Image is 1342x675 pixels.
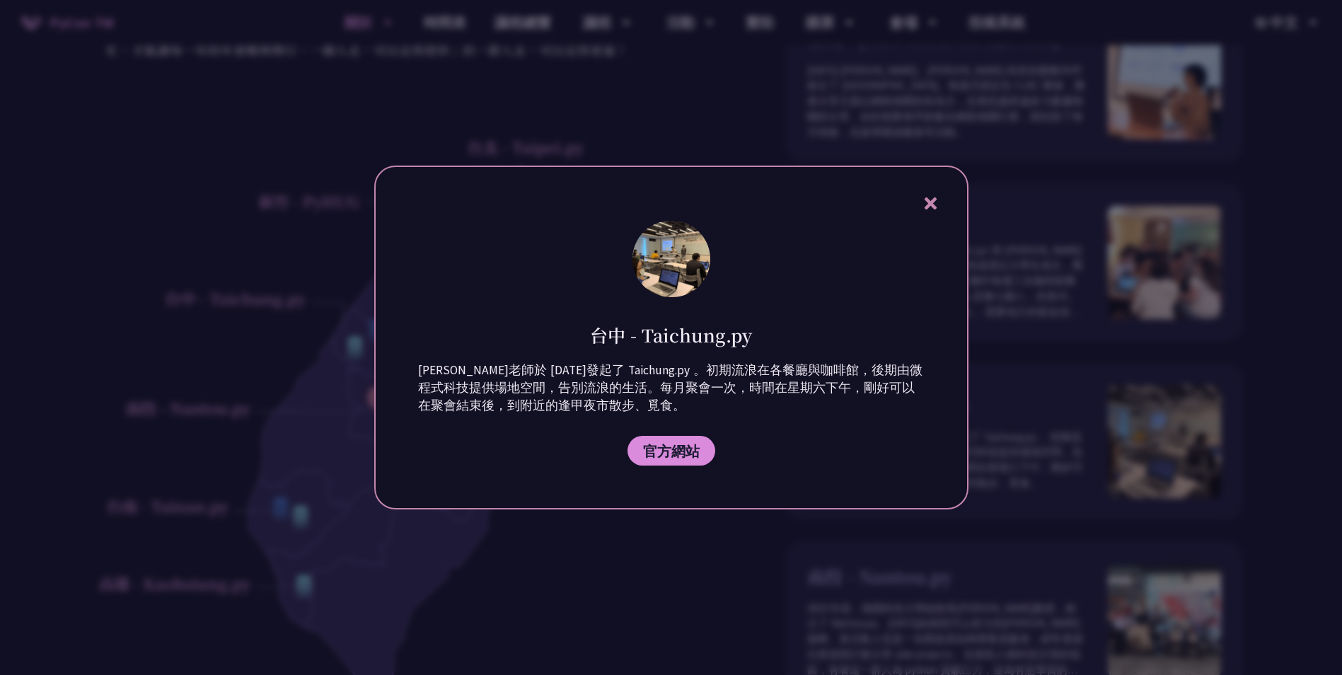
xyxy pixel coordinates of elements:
[632,221,710,296] img: photo
[643,442,700,460] span: 官方網站
[590,323,752,347] h1: 台中 - Taichung.py
[627,436,715,466] a: 官方網站
[418,362,925,415] p: [PERSON_NAME]老師於 [DATE]發起了 Taichung.py 。初期流浪在各餐廳與咖啡館，後期由微程式科技提供場地空間，告別流浪的生活。每月聚會一次，時間在星期六下午，剛好可以在...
